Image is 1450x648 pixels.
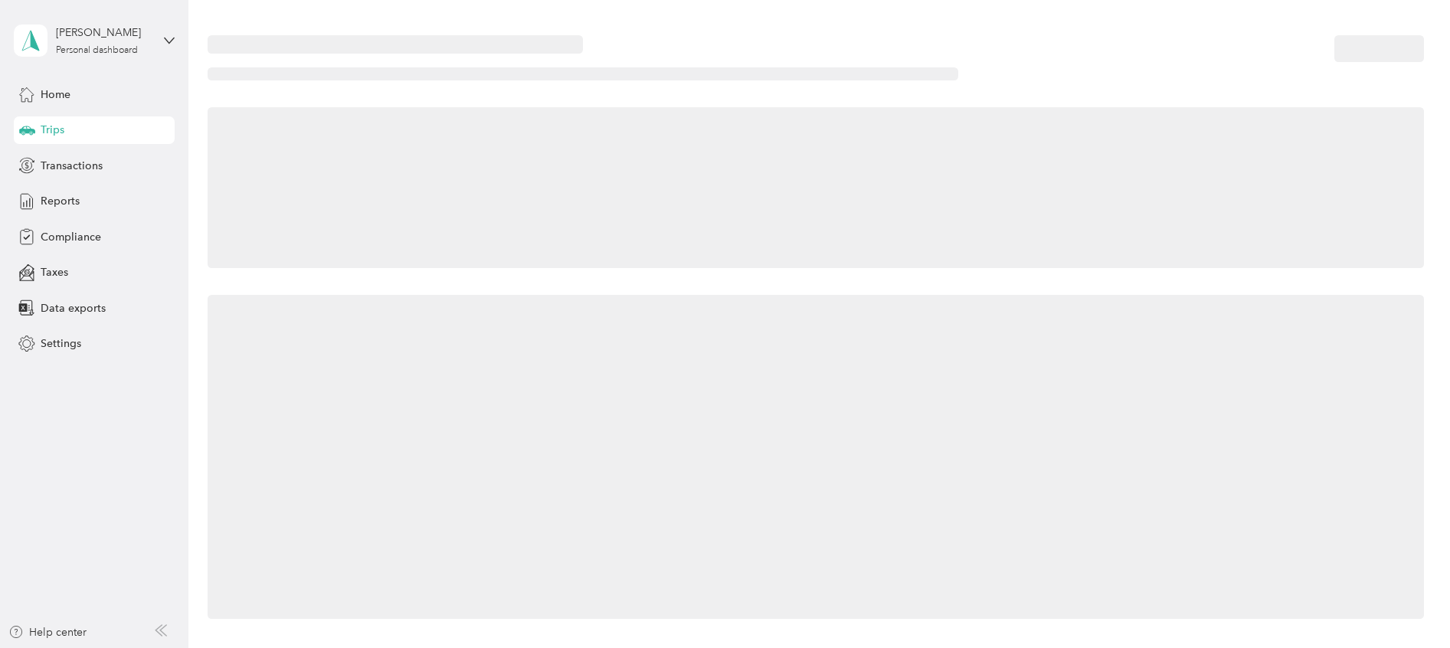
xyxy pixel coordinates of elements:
[41,158,103,174] span: Transactions
[56,25,152,41] div: [PERSON_NAME]
[41,193,80,209] span: Reports
[41,335,81,352] span: Settings
[41,87,70,103] span: Home
[41,300,106,316] span: Data exports
[8,624,87,640] button: Help center
[1364,562,1450,648] iframe: Everlance-gr Chat Button Frame
[41,122,64,138] span: Trips
[56,46,138,55] div: Personal dashboard
[41,264,68,280] span: Taxes
[41,229,101,245] span: Compliance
